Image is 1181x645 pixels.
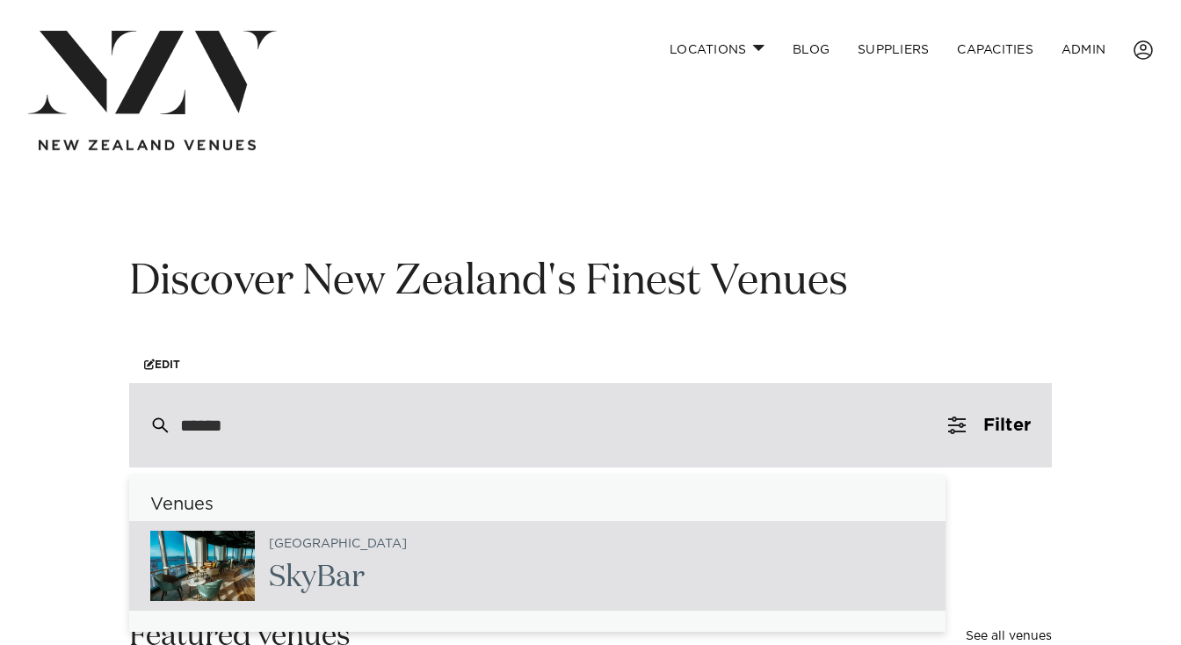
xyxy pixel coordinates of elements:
img: nzv-logo.png [28,31,277,114]
small: [GEOGRAPHIC_DATA] [269,538,407,551]
a: ADMIN [1047,31,1119,69]
a: Edit [129,345,195,383]
h2: SkyBar [269,558,407,598]
img: xhmiXFXKG24mI5GsDyDRhbS2TF3dXa2FweSeAXVf.jpg [150,531,255,601]
a: SUPPLIERS [844,31,943,69]
a: BLOG [779,31,844,69]
a: Capacities [943,31,1047,69]
button: Filter [927,383,1052,467]
a: See all venues [966,630,1052,642]
h1: Discover New Zealand's Finest Venues [129,255,1052,310]
span: Filter [983,417,1031,434]
img: new-zealand-venues-text.png [39,140,256,151]
a: Locations [656,31,779,69]
h6: Venues [129,496,946,514]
